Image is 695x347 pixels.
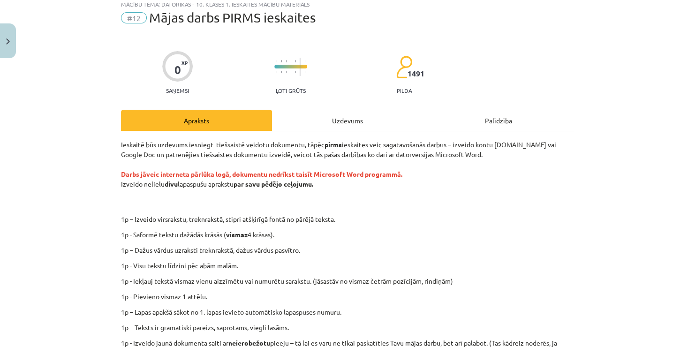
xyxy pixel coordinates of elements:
[121,323,574,332] p: 1p – Teksts ir gramatiski pareizs, saprotams, viegli lasāms.
[121,276,574,286] p: 1p - Iekļauj tekstā vismaz vienu aizzīmētu vai numurētu sarakstu. (jāsastāv no vismaz četrām pozī...
[121,1,574,8] div: Mācību tēma: Datorikas - 10. klases 1. ieskaites mācību materiāls
[6,38,10,45] img: icon-close-lesson-0947bae3869378f0d4975bcd49f059093ad1ed9edebbc8119c70593378902aed.svg
[121,230,574,240] p: 1p - Saformē tekstu dažādās krāsās ( 4 krāsas).
[295,71,296,73] img: icon-short-line-57e1e144782c952c97e751825c79c345078a6d821885a25fce030b3d8c18986b.svg
[121,110,272,131] div: Apraksts
[272,110,423,131] div: Uzdevums
[121,140,574,209] p: Ieskaitē būs uzdevums iesniegt tiešsaistē veidotu dokumentu, tāpēc ieskaites veic sagatavošanās d...
[276,71,277,73] img: icon-short-line-57e1e144782c952c97e751825c79c345078a6d821885a25fce030b3d8c18986b.svg
[423,110,574,131] div: Palīdzība
[295,60,296,62] img: icon-short-line-57e1e144782c952c97e751825c79c345078a6d821885a25fce030b3d8c18986b.svg
[174,214,583,224] p: 1p – Izveido virsrakstu, treknrakstā, stipri atšķirīgā fontā no pārējā teksta.
[300,58,301,76] img: icon-long-line-d9ea69661e0d244f92f715978eff75569469978d946b2353a9bb055b3ed8787d.svg
[281,60,282,62] img: icon-short-line-57e1e144782c952c97e751825c79c345078a6d821885a25fce030b3d8c18986b.svg
[304,60,305,62] img: icon-short-line-57e1e144782c952c97e751825c79c345078a6d821885a25fce030b3d8c18986b.svg
[281,71,282,73] img: icon-short-line-57e1e144782c952c97e751825c79c345078a6d821885a25fce030b3d8c18986b.svg
[121,261,574,271] p: 1p - Visu tekstu līdzini pēc abām malām.
[121,245,574,255] p: 1p – Dažus vārdus uzraksti treknrakstā, dažus vārdus pasvītro.
[276,60,277,62] img: icon-short-line-57e1e144782c952c97e751825c79c345078a6d821885a25fce030b3d8c18986b.svg
[304,71,305,73] img: icon-short-line-57e1e144782c952c97e751825c79c345078a6d821885a25fce030b3d8c18986b.svg
[121,170,402,178] strong: Darbs jāveic interneta pārlūka logā, dokumentu nedrīkst taisīt Microsoft Word programmā.
[181,60,188,65] span: XP
[276,87,306,94] p: Ļoti grūts
[162,87,193,94] p: Saņemsi
[228,339,270,347] strong: neierobežotu
[290,60,291,62] img: icon-short-line-57e1e144782c952c97e751825c79c345078a6d821885a25fce030b3d8c18986b.svg
[174,63,181,76] div: 0
[290,71,291,73] img: icon-short-line-57e1e144782c952c97e751825c79c345078a6d821885a25fce030b3d8c18986b.svg
[397,87,412,94] p: pilda
[234,180,313,188] strong: par savu pēdējo ceļojumu.
[396,55,412,79] img: students-c634bb4e5e11cddfef0936a35e636f08e4e9abd3cc4e673bd6f9a4125e45ecb1.svg
[121,12,147,23] span: #12
[165,180,178,188] strong: divu
[121,307,574,317] p: 1p – Lapas apakšā sākot no 1. lapas ievieto automātisko lapaspuses numuru.
[325,140,342,149] strong: pirms
[408,69,424,78] span: 1491
[226,230,248,239] strong: vismaz
[121,292,574,302] p: 1p - Pievieno vismaz 1 attēlu.
[149,10,316,25] span: Mājas darbs PIRMS ieskaites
